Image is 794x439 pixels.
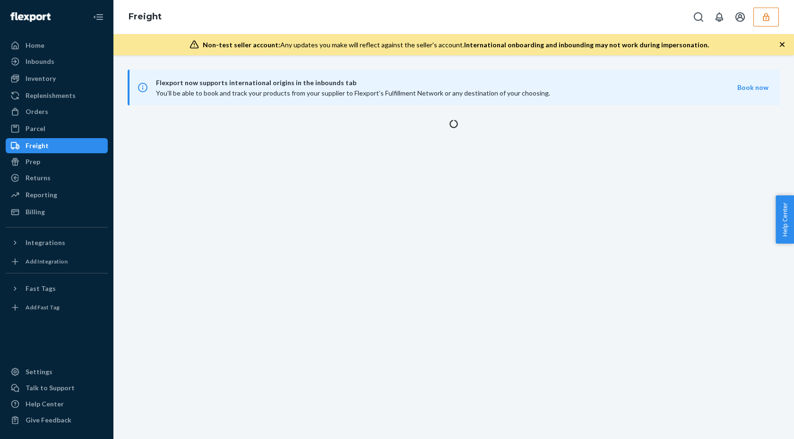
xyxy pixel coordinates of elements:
a: Home [6,38,108,53]
span: Non-test seller account: [203,41,280,49]
a: Returns [6,170,108,185]
div: Billing [26,207,45,217]
img: Flexport logo [10,12,51,22]
div: Inbounds [26,57,54,66]
div: Give Feedback [26,415,71,425]
div: Settings [26,367,52,377]
div: Any updates you make will reflect against the seller's account. [203,40,709,50]
a: Reporting [6,187,108,202]
button: Help Center [776,195,794,244]
div: Add Fast Tag [26,303,60,311]
div: Help Center [26,399,64,409]
div: Add Integration [26,257,68,265]
div: Integrations [26,238,65,247]
a: Freight [6,138,108,153]
a: Parcel [6,121,108,136]
div: Talk to Support [26,383,75,393]
a: Prep [6,154,108,169]
a: Billing [6,204,108,219]
a: Help Center [6,396,108,412]
div: Replenishments [26,91,76,100]
a: Inbounds [6,54,108,69]
div: Home [26,41,44,50]
a: Add Integration [6,254,108,269]
button: Talk to Support [6,380,108,395]
div: Prep [26,157,40,167]
ol: breadcrumbs [121,3,169,31]
button: Integrations [6,235,108,250]
div: Freight [26,141,49,150]
button: Open account menu [731,8,750,26]
a: Orders [6,104,108,119]
a: Add Fast Tag [6,300,108,315]
span: You’ll be able to book and track your products from your supplier to Flexport’s Fulfillment Netwo... [156,89,550,97]
button: Fast Tags [6,281,108,296]
div: Inventory [26,74,56,83]
button: Open notifications [710,8,729,26]
a: Settings [6,364,108,379]
div: Reporting [26,190,57,200]
span: International onboarding and inbounding may not work during impersonation. [464,41,709,49]
a: Replenishments [6,88,108,103]
button: Book now [737,83,768,92]
button: Give Feedback [6,413,108,428]
button: Close Navigation [89,8,108,26]
div: Orders [26,107,48,116]
div: Returns [26,173,51,183]
span: Flexport now supports international origins in the inbounds tab [156,77,737,88]
div: Parcel [26,124,45,133]
a: Freight [129,11,162,22]
button: Open Search Box [689,8,708,26]
div: Fast Tags [26,284,56,293]
a: Inventory [6,71,108,86]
